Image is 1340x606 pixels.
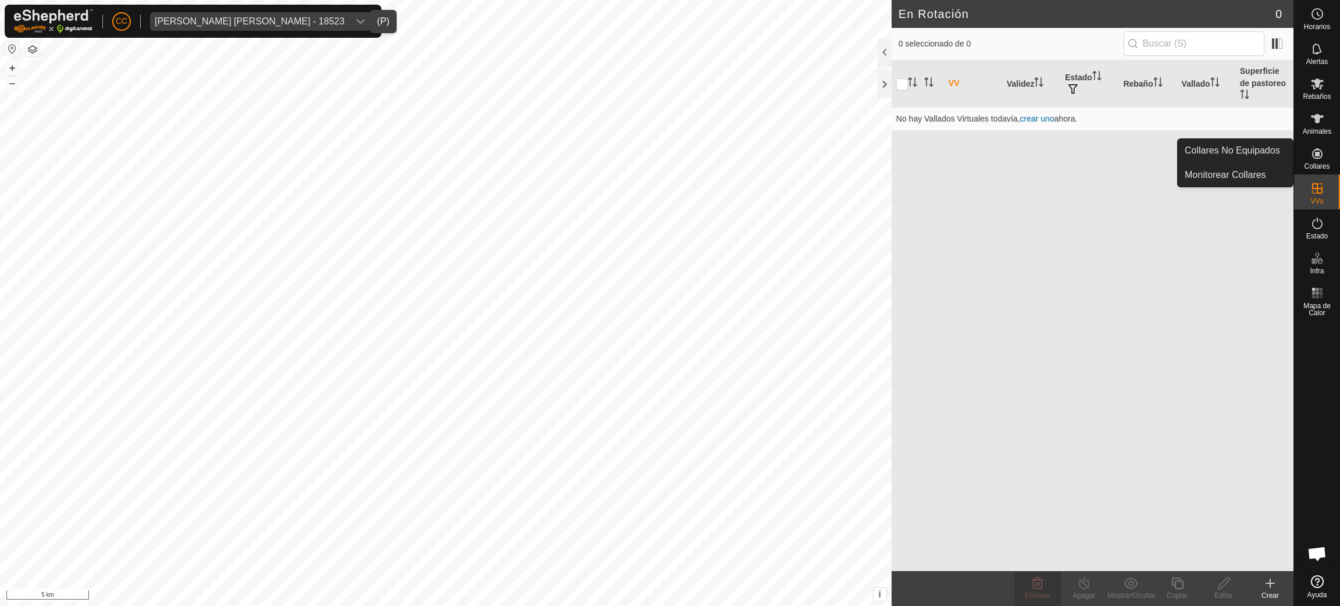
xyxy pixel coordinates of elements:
span: i [879,589,881,599]
p-sorticon: Activar para ordenar [908,79,917,88]
th: Superficie de pastoreo [1235,60,1293,108]
th: Validez [1002,60,1060,108]
th: Rebaño [1118,60,1177,108]
span: Rebaños [1303,93,1331,100]
span: Infra [1310,268,1324,275]
th: VV [944,60,1002,108]
p-sorticon: Activar para ordenar [1240,91,1249,101]
span: CC [116,15,127,27]
span: Eliminar [1025,591,1050,600]
span: Ayuda [1307,591,1327,598]
span: Animales [1303,128,1331,135]
h2: En Rotación [899,7,1275,21]
span: VVs [1310,198,1323,205]
button: Restablecer Mapa [5,42,19,56]
span: Collares No Equipados [1185,144,1280,158]
a: Contáctenos [466,591,505,601]
span: Zurine Arroniz Martinez de Antonana - 18523 [150,12,349,31]
div: Mostrar/Ocultar [1107,590,1154,601]
p-sorticon: Activar para ordenar [1092,73,1102,82]
span: Estado [1306,233,1328,240]
input: Buscar (S) [1124,31,1264,56]
p-sorticon: Activar para ordenar [924,79,933,88]
a: Collares No Equipados [1178,139,1293,162]
p-sorticon: Activar para ordenar [1210,79,1220,88]
div: dropdown trigger [349,12,372,31]
span: 0 seleccionado de 0 [899,38,1124,50]
a: Ayuda [1294,571,1340,603]
th: Vallado [1177,60,1235,108]
button: Capas del Mapa [26,42,40,56]
div: Apagar [1061,590,1107,601]
a: Política de Privacidad [386,591,452,601]
div: Copiar [1154,590,1200,601]
div: Chat abierto [1300,536,1335,571]
button: i [874,588,886,601]
td: No hay Vallados Virtuales todavía, ahora. [892,107,1293,130]
img: Logo Gallagher [14,9,93,33]
a: crear uno [1020,114,1054,123]
a: Monitorear Collares [1178,163,1293,187]
p-sorticon: Activar para ordenar [1034,79,1043,88]
div: [PERSON_NAME] [PERSON_NAME] - 18523 [155,17,344,26]
div: Crear [1247,590,1293,601]
p-sorticon: Activar para ordenar [1153,79,1163,88]
span: Collares [1304,163,1330,170]
button: – [5,76,19,90]
span: Alertas [1306,58,1328,65]
div: Editar [1200,590,1247,601]
span: 0 [1275,5,1282,23]
span: Horarios [1304,23,1330,30]
span: Monitorear Collares [1185,168,1266,182]
button: + [5,61,19,75]
span: Mapa de Calor [1297,302,1337,316]
th: Estado [1060,60,1118,108]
